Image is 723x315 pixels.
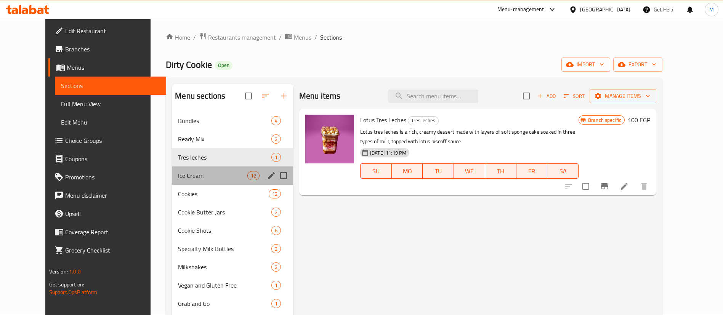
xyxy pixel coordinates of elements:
[585,117,624,124] span: Branch specific
[271,134,281,144] div: items
[175,90,225,102] h2: Menu sections
[271,208,281,217] div: items
[49,280,84,289] span: Get support on:
[172,240,293,258] div: Specialty Milk Bottles2
[48,150,166,168] a: Coupons
[497,5,544,14] div: Menu-management
[172,148,293,166] div: Tres leches1
[564,92,585,101] span: Sort
[392,163,423,179] button: MO
[215,62,232,69] span: Open
[408,116,438,125] span: Tres leches
[178,299,271,308] span: Grab and Go
[590,89,656,103] button: Manage items
[534,90,559,102] button: Add
[271,262,281,272] div: items
[55,95,166,113] a: Full Menu View
[272,154,281,161] span: 1
[595,177,614,195] button: Branch-specific-item
[193,33,196,42] li: /
[172,185,293,203] div: Cookies12
[426,166,451,177] span: TU
[285,32,311,42] a: Menus
[596,91,650,101] span: Manage items
[178,208,271,217] span: Cookie Butter Jars
[247,171,260,180] div: items
[266,170,277,181] button: edit
[65,173,160,182] span: Promotions
[178,281,271,290] div: Vegan and Gluten Free
[272,227,281,234] span: 6
[613,58,662,72] button: export
[488,166,513,177] span: TH
[550,166,576,177] span: SA
[65,26,160,35] span: Edit Restaurant
[269,189,281,198] div: items
[178,244,271,253] span: Specialty Milk Bottles
[166,33,190,42] a: Home
[360,127,579,146] p: Lotus tres leches is a rich, creamy dessert made with layers of soft sponge cake soaked in three ...
[48,241,166,259] a: Grocery Checklist
[518,88,534,104] span: Select section
[178,226,271,235] span: Cookie Shots
[172,221,293,240] div: Cookie Shots6
[271,226,281,235] div: items
[272,209,281,216] span: 2
[48,131,166,150] a: Choice Groups
[279,33,282,42] li: /
[561,58,610,72] button: import
[580,5,630,14] div: [GEOGRAPHIC_DATA]
[208,33,276,42] span: Restaurants management
[423,163,454,179] button: TU
[454,163,485,179] button: WE
[272,136,281,143] span: 2
[709,5,714,14] span: M
[178,153,271,162] span: Tres leches
[271,281,281,290] div: items
[395,166,420,177] span: MO
[269,190,281,198] span: 12
[360,163,392,179] button: SU
[69,267,81,277] span: 1.0.0
[271,299,281,308] div: items
[240,88,256,104] span: Select all sections
[172,294,293,313] div: Grab and Go1
[272,300,281,307] span: 1
[49,267,68,277] span: Version:
[567,60,604,69] span: import
[65,209,160,218] span: Upsell
[485,163,516,179] button: TH
[628,115,650,125] h6: 100 EGP
[48,205,166,223] a: Upsell
[562,90,587,102] button: Sort
[519,166,545,177] span: FR
[65,246,160,255] span: Grocery Checklist
[61,99,160,109] span: Full Menu View
[320,33,342,42] span: Sections
[516,163,548,179] button: FR
[172,276,293,294] div: Vegan and Gluten Free1
[534,90,559,102] span: Add item
[536,92,557,101] span: Add
[272,117,281,125] span: 4
[248,172,259,179] span: 12
[172,203,293,221] div: Cookie Butter Jars2
[166,56,212,73] span: Dirty Cookie
[635,177,653,195] button: delete
[271,244,281,253] div: items
[272,245,281,253] span: 2
[457,166,482,177] span: WE
[65,191,160,200] span: Menu disclaimer
[178,171,247,180] span: Ice Cream
[547,163,579,179] button: SA
[48,186,166,205] a: Menu disclaimer
[61,118,160,127] span: Edit Menu
[178,262,271,272] div: Milkshakes
[408,116,439,125] div: Tres leches
[65,136,160,145] span: Choice Groups
[172,130,293,148] div: Ready Mix2
[215,61,232,70] div: Open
